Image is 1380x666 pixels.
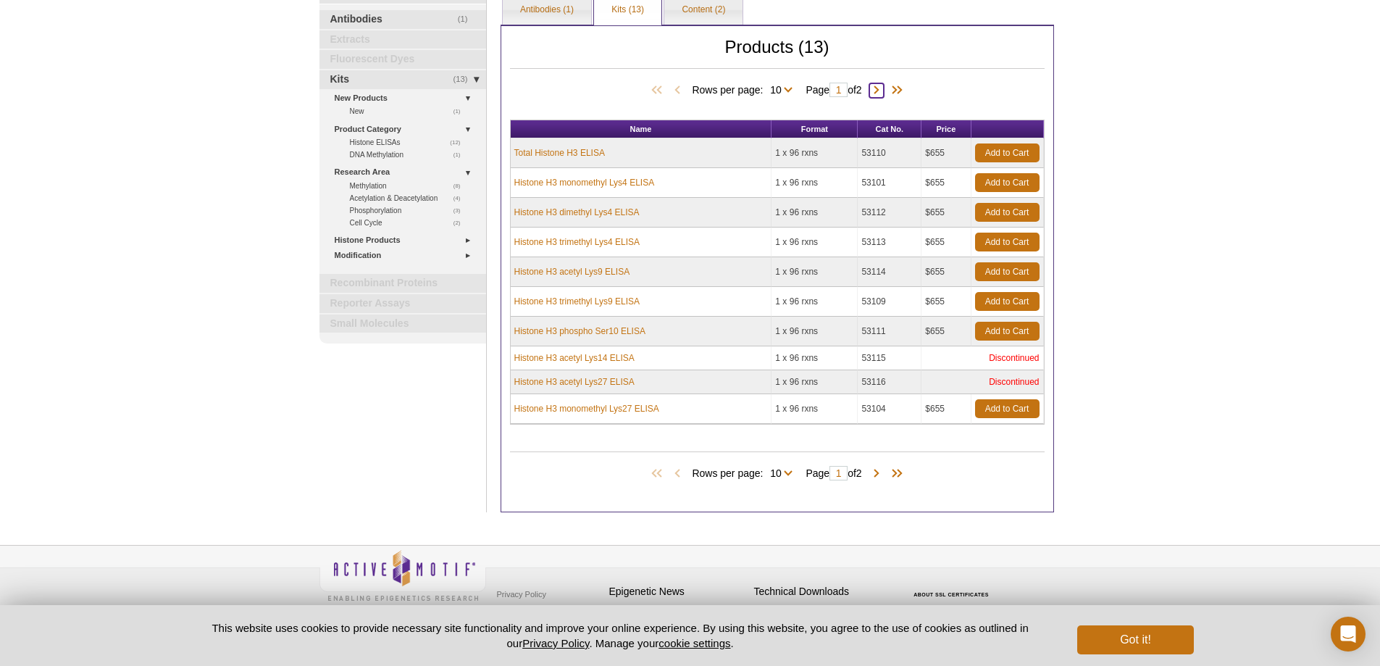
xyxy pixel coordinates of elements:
[858,198,921,228] td: 53112
[771,198,858,228] td: 1 x 96 rxns
[921,138,971,168] td: $655
[458,10,476,29] span: (1)
[921,287,971,317] td: $655
[319,70,486,89] a: (13)Kits
[450,136,468,149] span: (12)
[884,467,906,481] span: Last Page
[975,399,1040,418] a: Add to Cart
[319,546,486,604] img: Active Motif,
[858,257,921,287] td: 53114
[858,228,921,257] td: 53113
[453,149,469,161] span: (1)
[514,265,630,278] a: Histone H3 acetyl Lys9 ELISA
[858,138,921,168] td: 53110
[510,41,1045,69] h2: Products (13)
[453,192,469,204] span: (4)
[335,165,477,180] a: Research Area
[858,346,921,370] td: 53115
[921,257,971,287] td: $655
[975,143,1040,162] a: Add to Cart
[514,402,659,415] a: Histone H3 monomethyl Lys27 ELISA
[350,192,469,204] a: (4)Acetylation & Deacetylation
[514,206,640,219] a: Histone H3 dimethyl Lys4 ELISA
[975,292,1040,311] a: Add to Cart
[514,146,605,159] a: Total Histone H3 ELISA
[453,105,469,117] span: (1)
[771,257,858,287] td: 1 x 96 rxns
[453,217,469,229] span: (2)
[858,287,921,317] td: 53109
[975,233,1040,251] a: Add to Cart
[187,620,1054,651] p: This website uses cookies to provide necessary site functionality and improve your online experie...
[754,586,892,598] h4: Technical Downloads
[319,315,486,333] a: Small Molecules
[858,168,921,198] td: 53101
[856,467,862,479] span: 2
[858,317,921,346] td: 53111
[319,294,486,313] a: Reporter Assays
[771,346,858,370] td: 1 x 96 rxns
[921,168,971,198] td: $655
[921,317,971,346] td: $655
[798,466,869,480] span: Page of
[670,83,685,98] span: Previous Page
[648,83,670,98] span: First Page
[858,120,921,138] th: Cat No.
[869,83,884,98] span: Next Page
[771,394,858,424] td: 1 x 96 rxns
[658,637,730,649] button: cookie settings
[771,370,858,394] td: 1 x 96 rxns
[335,122,477,137] a: Product Category
[514,295,640,308] a: Histone H3 trimethyl Lys9 ELISA
[335,91,477,106] a: New Products
[350,105,469,117] a: (1)New
[771,120,858,138] th: Format
[921,198,971,228] td: $655
[514,325,645,338] a: Histone H3 phospho Ser10 ELISA
[1077,625,1193,654] button: Got it!
[858,370,921,394] td: 53116
[514,176,655,189] a: Histone H3 monomethyl Lys4 ELISA
[921,228,971,257] td: $655
[514,375,635,388] a: Histone H3 acetyl Lys27 ELISA
[771,317,858,346] td: 1 x 96 rxns
[319,50,486,69] a: Fluorescent Dyes
[350,136,469,149] a: (12)Histone ELISAs
[771,228,858,257] td: 1 x 96 rxns
[453,204,469,217] span: (3)
[975,322,1040,341] a: Add to Cart
[350,180,469,192] a: (8)Methylation
[453,70,476,89] span: (13)
[609,586,747,598] h4: Epigenetic News
[510,451,1045,452] h2: Products (13)
[319,274,486,293] a: Recombinant Proteins
[921,370,1043,394] td: Discontinued
[858,394,921,424] td: 53104
[975,203,1040,222] a: Add to Cart
[350,149,469,161] a: (1)DNA Methylation
[771,168,858,198] td: 1 x 96 rxns
[648,467,670,481] span: First Page
[609,603,747,652] p: Sign up for our monthly newsletter highlighting recent publications in the field of epigenetics.
[514,351,635,365] a: Histone H3 acetyl Lys14 ELISA
[692,82,798,96] span: Rows per page:
[493,583,550,605] a: Privacy Policy
[754,603,892,640] p: Get our brochures and newsletters, or request them by mail.
[522,637,589,649] a: Privacy Policy
[921,346,1043,370] td: Discontinued
[869,467,884,481] span: Next Page
[975,262,1040,281] a: Add to Cart
[884,83,906,98] span: Last Page
[335,233,477,248] a: Histone Products
[350,217,469,229] a: (2)Cell Cycle
[975,173,1040,192] a: Add to Cart
[319,10,486,29] a: (1)Antibodies
[670,467,685,481] span: Previous Page
[771,138,858,168] td: 1 x 96 rxns
[453,180,469,192] span: (8)
[771,287,858,317] td: 1 x 96 rxns
[514,236,640,249] a: Histone H3 trimethyl Lys4 ELISA
[692,465,798,480] span: Rows per page:
[350,204,469,217] a: (3)Phosphorylation
[335,248,477,263] a: Modification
